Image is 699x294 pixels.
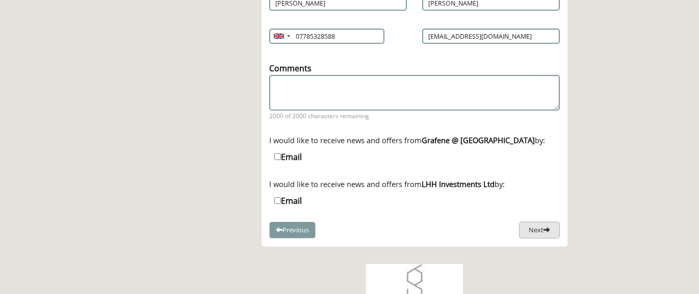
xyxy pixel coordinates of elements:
strong: LHH Investments Ltd [422,179,495,189]
button: Next [519,222,560,238]
div: United Kingdom: +44 [270,29,293,43]
label: Email [274,195,302,206]
button: Previous [269,222,316,238]
input: Mobile Number [269,29,384,44]
label: Comments [269,63,312,74]
input: Email [274,153,281,160]
span: 2000 of 2000 characters remaining [269,112,560,120]
input: Email [274,197,281,204]
div: I would like to receive news and offers from by: [269,135,560,145]
strong: Grafene @ [GEOGRAPHIC_DATA] [422,135,535,145]
input: Email Address [422,29,560,44]
label: Email [274,151,302,163]
div: I would like to receive news and offers from by: [269,179,560,189]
